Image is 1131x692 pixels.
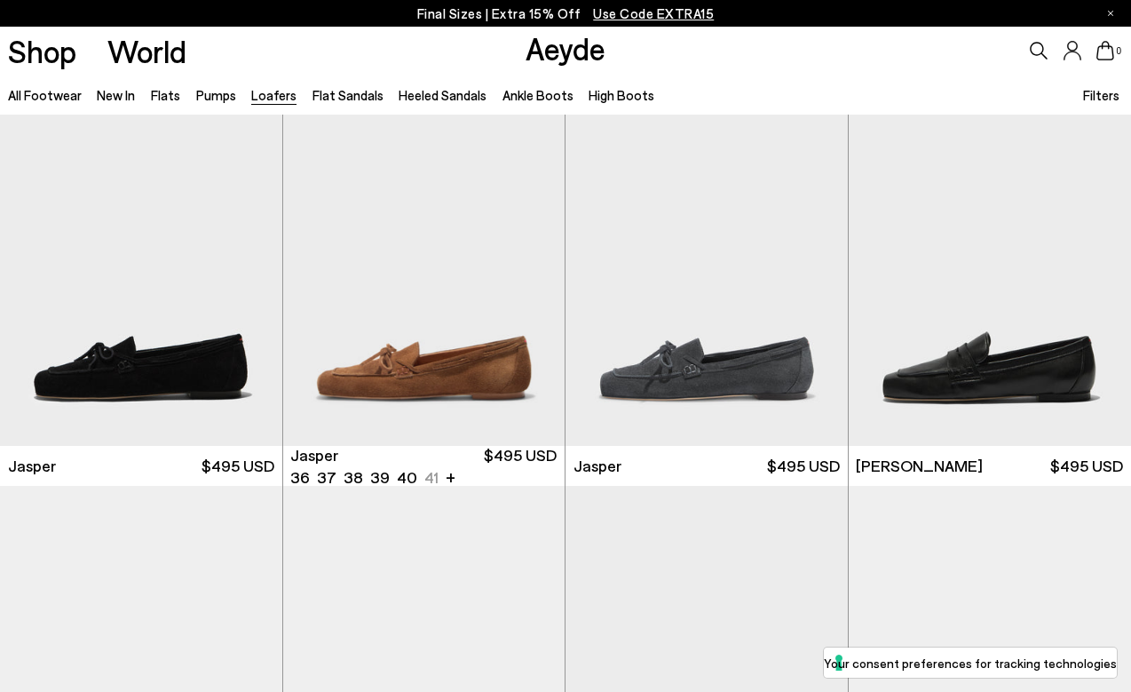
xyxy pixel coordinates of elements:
a: Aeyde [526,29,605,67]
a: Flats [151,87,180,103]
a: Next slide Previous slide [283,91,565,446]
img: Jasper Moccasin Loafers [283,91,565,446]
a: Loafers [251,87,297,103]
img: Jasper Moccasin Loafers [565,91,848,446]
span: $495 USD [1050,455,1123,477]
button: Your consent preferences for tracking technologies [824,648,1117,678]
a: Pumps [196,87,236,103]
span: Jasper [573,455,621,477]
a: Jasper 36 37 38 39 40 41 + $495 USD [283,446,565,486]
label: Your consent preferences for tracking technologies [824,654,1117,672]
li: 39 [370,466,390,489]
p: Final Sizes | Extra 15% Off [417,3,715,25]
a: Ankle Boots [502,87,573,103]
span: $495 USD [767,455,840,477]
span: $495 USD [202,455,274,477]
span: 0 [1114,46,1123,56]
a: All Footwear [8,87,82,103]
span: Jasper [290,444,338,466]
li: 40 [397,466,417,489]
li: + [446,465,455,489]
span: Navigate to /collections/ss25-final-sizes [593,5,714,21]
a: Shop [8,36,76,67]
li: 37 [317,466,336,489]
span: Jasper [8,455,56,477]
a: High Boots [589,87,654,103]
span: $495 USD [484,444,557,489]
ul: variant [290,466,433,489]
a: New In [97,87,135,103]
a: Jasper $495 USD [565,446,848,486]
a: World [107,36,186,67]
a: Flat Sandals [312,87,384,103]
span: Filters [1083,87,1119,103]
a: Heeled Sandals [399,87,486,103]
li: 36 [290,466,310,489]
li: 38 [344,466,363,489]
span: [PERSON_NAME] [856,455,983,477]
div: 1 / 6 [283,91,565,446]
a: 0 [1096,41,1114,60]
